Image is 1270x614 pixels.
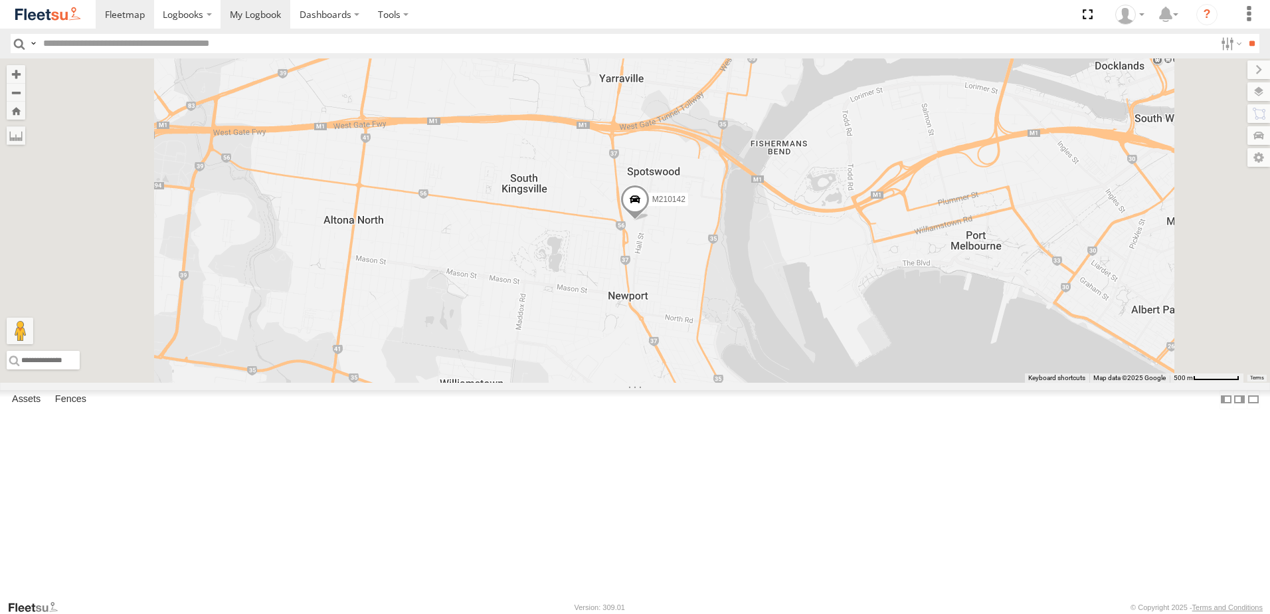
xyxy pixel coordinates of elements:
span: 500 m [1174,374,1193,381]
label: Dock Summary Table to the Right [1233,390,1246,409]
div: Version: 309.01 [575,603,625,611]
button: Zoom Home [7,102,25,120]
div: © Copyright 2025 - [1131,603,1263,611]
label: Search Query [28,34,39,53]
label: Fences [48,390,93,409]
label: Hide Summary Table [1247,390,1260,409]
button: Map Scale: 500 m per 66 pixels [1170,373,1243,383]
span: Map data ©2025 Google [1093,374,1166,381]
label: Assets [5,390,47,409]
label: Dock Summary Table to the Left [1220,390,1233,409]
button: Keyboard shortcuts [1028,373,1085,383]
label: Measure [7,126,25,145]
label: Map Settings [1247,148,1270,167]
a: Terms and Conditions [1192,603,1263,611]
a: Terms (opens in new tab) [1250,375,1264,381]
img: fleetsu-logo-horizontal.svg [13,5,82,23]
span: M210142 [652,195,685,204]
label: Search Filter Options [1216,34,1244,53]
i: ? [1196,4,1218,25]
button: Zoom in [7,65,25,83]
a: Visit our Website [7,601,68,614]
button: Zoom out [7,83,25,102]
button: Drag Pegman onto the map to open Street View [7,318,33,344]
div: Anthony Winton [1111,5,1149,25]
